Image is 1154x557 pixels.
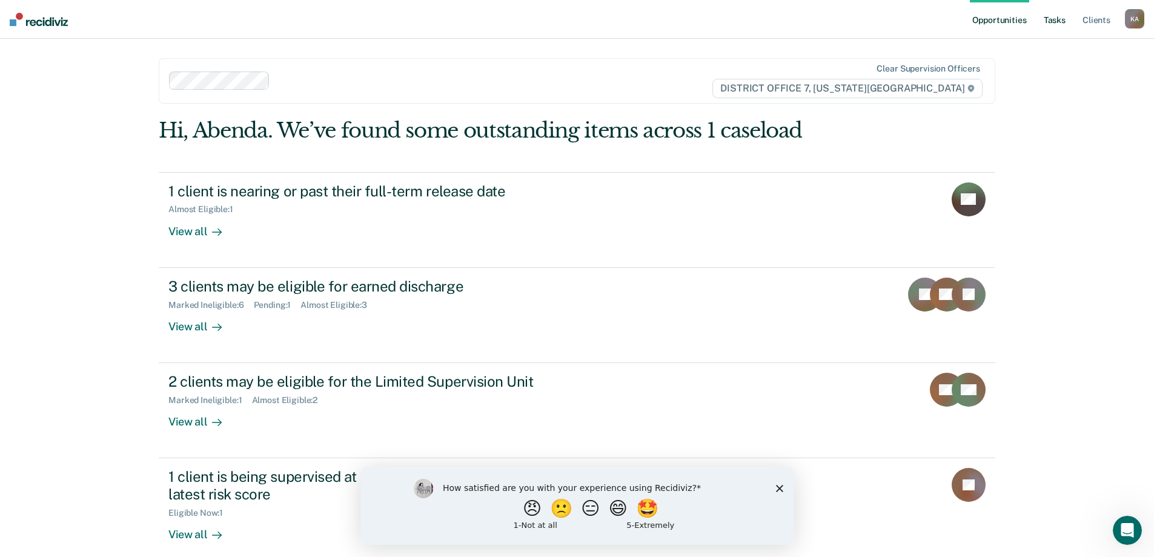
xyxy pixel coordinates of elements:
[168,508,233,518] div: Eligible Now : 1
[168,204,243,215] div: Almost Eligible : 1
[1125,9,1144,28] button: KA
[168,182,594,200] div: 1 client is nearing or past their full-term release date
[159,118,828,143] div: Hi, Abenda. We’ve found some outstanding items across 1 caseload
[1125,9,1144,28] div: K A
[159,268,995,363] a: 3 clients may be eligible for earned dischargeMarked Ineligible:6Pending:1Almost Eligible:3View all
[159,363,995,458] a: 2 clients may be eligible for the Limited Supervision UnitMarked Ineligible:1Almost Eligible:2Vie...
[168,373,594,390] div: 2 clients may be eligible for the Limited Supervision Unit
[168,405,236,429] div: View all
[254,300,301,310] div: Pending : 1
[168,278,594,295] div: 3 clients may be eligible for earned discharge
[159,172,995,268] a: 1 client is nearing or past their full-term release dateAlmost Eligible:1View all
[360,467,794,545] iframe: Survey by Kim from Recidiviz
[168,468,594,503] div: 1 client is being supervised at a level that does not match their latest risk score
[10,13,68,26] img: Recidiviz
[712,79,982,98] span: DISTRICT OFFICE 7, [US_STATE][GEOGRAPHIC_DATA]
[168,518,236,542] div: View all
[877,64,980,74] div: Clear supervision officers
[1113,516,1142,545] iframe: Intercom live chat
[252,395,328,405] div: Almost Eligible : 2
[168,300,253,310] div: Marked Ineligible : 6
[300,300,377,310] div: Almost Eligible : 3
[168,310,236,333] div: View all
[168,215,236,238] div: View all
[168,395,251,405] div: Marked Ineligible : 1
